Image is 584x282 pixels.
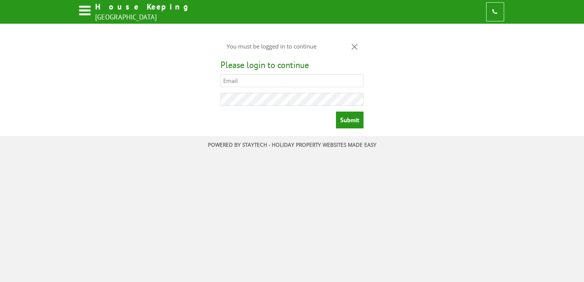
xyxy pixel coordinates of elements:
[95,13,191,21] h2: [GEOGRAPHIC_DATA]
[208,141,376,148] a: Powered by StayTech - Holiday property websites made easy
[221,36,363,56] div: You must be logged in to continue
[221,59,363,70] h2: Please login to continue
[221,74,363,87] input: Email
[336,112,363,128] input: Submit
[95,2,191,12] h1: House Keeping
[78,2,191,22] a: House Keeping [GEOGRAPHIC_DATA]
